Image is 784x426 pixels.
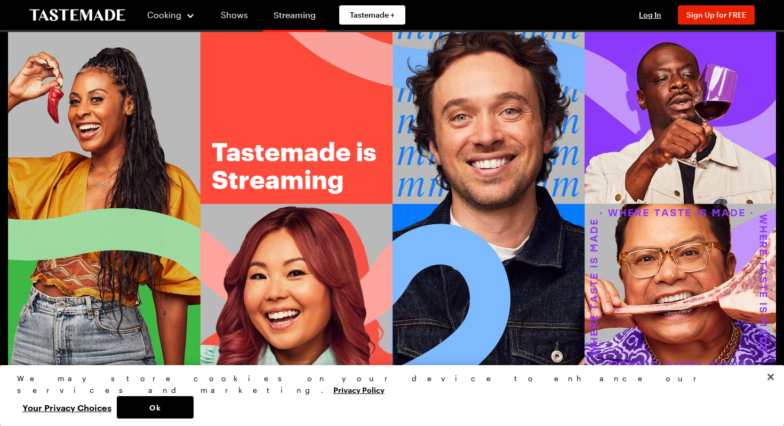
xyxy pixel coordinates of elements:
[678,5,755,25] button: Sign Up for FREE
[17,396,117,419] button: Your Privacy Choices
[147,2,195,28] button: Cooking
[629,10,671,20] button: Log In
[212,137,382,193] h1: Tastemade is Streaming
[333,384,385,395] a: More information about your privacy, opens in a new tab
[686,10,746,19] span: Sign Up for FREE
[639,10,661,19] span: Log In
[29,9,125,21] a: To Tastemade Home Page
[117,396,194,419] button: Ok
[263,2,326,32] a: Streaming
[350,10,395,20] span: Tastemade +
[339,5,405,25] a: Tastemade +
[17,373,758,396] div: We may store cookies on your device to enhance our services and marketing.
[147,10,181,20] span: Cooking
[17,373,758,419] div: Privacy
[759,365,782,389] button: Close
